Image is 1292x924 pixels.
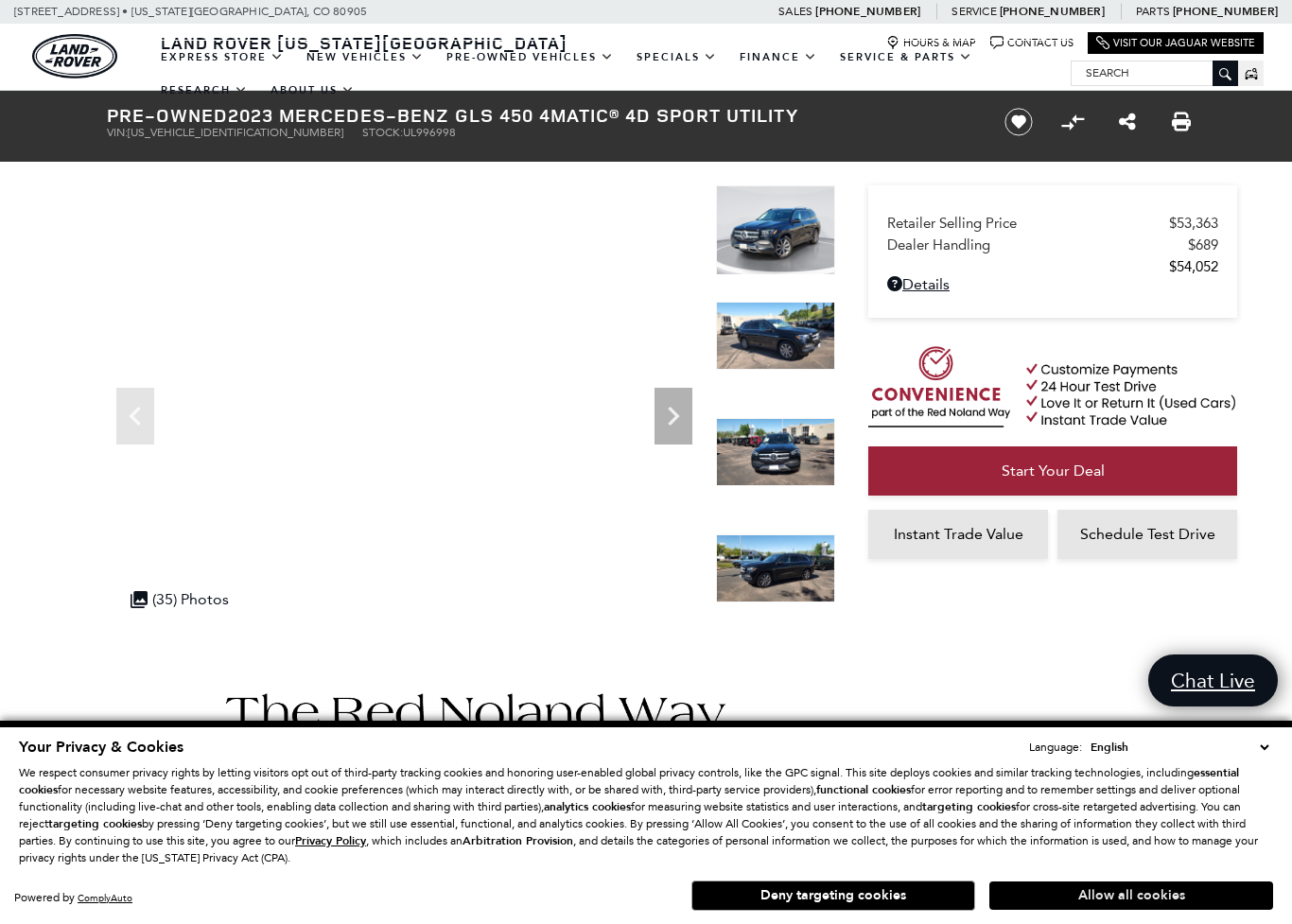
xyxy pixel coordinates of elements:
[403,126,456,139] span: UL996998
[149,31,579,54] a: Land Rover [US_STATE][GEOGRAPHIC_DATA]
[1080,525,1215,543] span: Schedule Test Drive
[1169,215,1218,232] span: $53,363
[990,36,1074,50] a: Contact Us
[868,446,1237,496] a: Start Your Deal
[887,275,1218,293] a: Details
[19,764,1273,866] p: We respect consumer privacy rights by letting visitors opt out of third-party tracking cookies an...
[149,41,295,74] a: EXPRESS STORE
[161,31,567,54] span: Land Rover [US_STATE][GEOGRAPHIC_DATA]
[1136,5,1170,18] span: Parts
[655,388,692,445] div: Next
[922,799,1016,814] strong: targeting cookies
[815,4,920,19] a: [PHONE_NUMBER]
[1096,36,1255,50] a: Visit Our Jaguar Website
[728,41,829,74] a: Finance
[1000,4,1105,19] a: [PHONE_NUMBER]
[14,892,132,904] div: Powered by
[121,581,238,618] div: (35) Photos
[295,834,366,847] a: Privacy Policy
[1169,258,1218,275] span: $54,052
[868,510,1048,559] a: Instant Trade Value
[107,102,228,128] strong: Pre-Owned
[716,418,835,486] img: Used 2023 Obsidian Black Metallic Mercedes-Benz GLS 450 image 3
[887,236,1188,253] span: Dealer Handling
[998,107,1039,137] button: Save vehicle
[716,185,835,275] img: Used 2023 Obsidian Black Metallic Mercedes-Benz GLS 450 image 1
[1173,4,1278,19] a: [PHONE_NUMBER]
[259,74,366,107] a: About Us
[887,258,1218,275] a: $54,052
[1086,738,1273,757] select: Language Select
[1172,111,1191,133] a: Print this Pre-Owned 2023 Mercedes-Benz GLS 450 4MATIC® 4D Sport Utility
[952,5,996,18] span: Service
[78,892,132,904] a: ComplyAuto
[716,302,835,370] img: Used 2023 Obsidian Black Metallic Mercedes-Benz GLS 450 image 2
[1057,510,1237,559] a: Schedule Test Drive
[1002,462,1105,479] span: Start Your Deal
[1148,654,1278,706] a: Chat Live
[886,36,976,50] a: Hours & Map
[894,525,1023,543] span: Instant Trade Value
[107,185,702,632] iframe: Interactive Walkaround/Photo gallery of the vehicle/product
[32,34,117,78] a: land-rover
[107,126,128,139] span: VIN:
[14,5,367,18] a: [STREET_ADDRESS] • [US_STATE][GEOGRAPHIC_DATA], CO 80905
[48,816,142,831] strong: targeting cookies
[691,880,975,911] button: Deny targeting cookies
[544,799,631,814] strong: analytics cookies
[887,215,1218,232] a: Retailer Selling Price $53,363
[107,105,972,126] h1: 2023 Mercedes-Benz GLS 450 4MATIC® 4D Sport Utility
[1188,236,1218,253] span: $689
[716,534,835,602] img: Used 2023 Obsidian Black Metallic Mercedes-Benz GLS 450 image 4
[1119,111,1136,133] a: Share this Pre-Owned 2023 Mercedes-Benz GLS 450 4MATIC® 4D Sport Utility
[1058,108,1087,136] button: Compare Vehicle
[887,215,1169,232] span: Retailer Selling Price
[295,41,435,74] a: New Vehicles
[989,881,1273,910] button: Allow all cookies
[128,126,343,139] span: [US_VEHICLE_IDENTIFICATION_NUMBER]
[295,833,366,848] u: Privacy Policy
[149,41,1071,107] nav: Main Navigation
[1072,61,1237,84] input: Search
[625,41,728,74] a: Specials
[32,34,117,78] img: Land Rover
[829,41,984,74] a: Service & Parts
[887,236,1218,253] a: Dealer Handling $689
[362,126,403,139] span: Stock:
[778,5,812,18] span: Sales
[1161,668,1265,693] span: Chat Live
[435,41,625,74] a: Pre-Owned Vehicles
[19,737,183,758] span: Your Privacy & Cookies
[149,74,259,107] a: Research
[463,833,573,848] strong: Arbitration Provision
[816,782,911,797] strong: functional cookies
[1029,741,1082,753] div: Language:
